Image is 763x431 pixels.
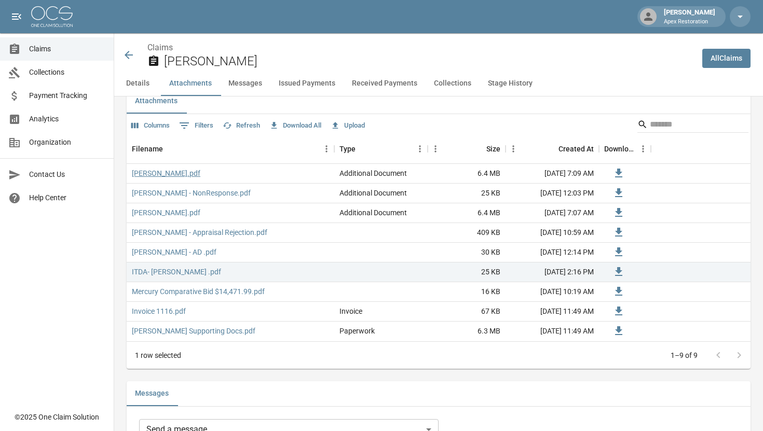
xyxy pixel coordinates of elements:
[428,141,443,157] button: Menu
[132,227,267,238] a: [PERSON_NAME] - Appraisal Rejection.pdf
[506,184,599,203] div: [DATE] 12:03 PM
[127,381,751,406] div: related-list tabs
[480,71,541,96] button: Stage History
[339,188,407,198] div: Additional Document
[428,302,506,322] div: 67 KB
[339,168,407,178] div: Additional Document
[428,223,506,243] div: 409 KB
[29,44,105,54] span: Claims
[127,134,334,163] div: Filename
[132,168,200,178] a: [PERSON_NAME].pdf
[506,302,599,322] div: [DATE] 11:49 AM
[506,141,521,157] button: Menu
[339,326,375,336] div: Paperwork
[344,71,426,96] button: Received Payments
[506,164,599,184] div: [DATE] 7:09 AM
[486,134,500,163] div: Size
[506,243,599,262] div: [DATE] 12:14 PM
[270,71,344,96] button: Issued Payments
[412,141,428,157] button: Menu
[506,203,599,223] div: [DATE] 7:07 AM
[506,322,599,341] div: [DATE] 11:49 AM
[506,134,599,163] div: Created At
[428,184,506,203] div: 25 KB
[426,71,480,96] button: Collections
[29,169,105,180] span: Contact Us
[164,54,694,69] h2: [PERSON_NAME]
[114,71,161,96] button: Details
[6,6,27,27] button: open drawer
[132,267,221,277] a: ITDA- [PERSON_NAME] .pdf
[127,89,186,114] button: Attachments
[664,18,715,26] p: Apex Restoration
[339,306,362,316] div: Invoice
[135,350,181,360] div: 1 row selected
[635,141,651,157] button: Menu
[339,207,407,218] div: Additional Document
[319,141,334,157] button: Menu
[127,89,751,114] div: related-list tabs
[267,118,324,134] button: Download All
[29,137,105,148] span: Organization
[599,134,651,163] div: Download
[671,350,698,360] p: 1–9 of 9
[176,117,216,134] button: Show filters
[506,282,599,302] div: [DATE] 10:19 AM
[428,203,506,223] div: 6.4 MB
[428,322,506,341] div: 6.3 MB
[31,6,73,27] img: ocs-logo-white-transparent.png
[328,118,367,134] button: Upload
[147,43,173,52] a: Claims
[147,41,694,54] nav: breadcrumb
[15,412,99,422] div: © 2025 One Claim Solution
[637,116,748,135] div: Search
[428,243,506,262] div: 30 KB
[29,90,105,101] span: Payment Tracking
[428,134,506,163] div: Size
[127,381,177,406] button: Messages
[334,134,428,163] div: Type
[220,118,263,134] button: Refresh
[702,49,751,68] a: AllClaims
[29,67,105,78] span: Collections
[506,262,599,282] div: [DATE] 2:16 PM
[161,71,220,96] button: Attachments
[220,71,270,96] button: Messages
[660,7,719,26] div: [PERSON_NAME]
[132,326,255,336] a: [PERSON_NAME] Supporting Docs.pdf
[132,134,163,163] div: Filename
[132,286,265,297] a: Mercury Comparative Bid $14,471.99.pdf
[132,188,251,198] a: [PERSON_NAME] - NonResponse.pdf
[428,164,506,184] div: 6.4 MB
[132,306,186,316] a: Invoice 1116.pdf
[428,282,506,302] div: 16 KB
[29,192,105,203] span: Help Center
[129,118,172,134] button: Select columns
[132,207,200,218] a: [PERSON_NAME].pdf
[428,262,506,282] div: 25 KB
[132,247,216,257] a: [PERSON_NAME] - AD .pdf
[604,134,635,163] div: Download
[506,223,599,243] div: [DATE] 10:59 AM
[29,114,105,124] span: Analytics
[339,134,356,163] div: Type
[114,71,763,96] div: anchor tabs
[558,134,594,163] div: Created At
